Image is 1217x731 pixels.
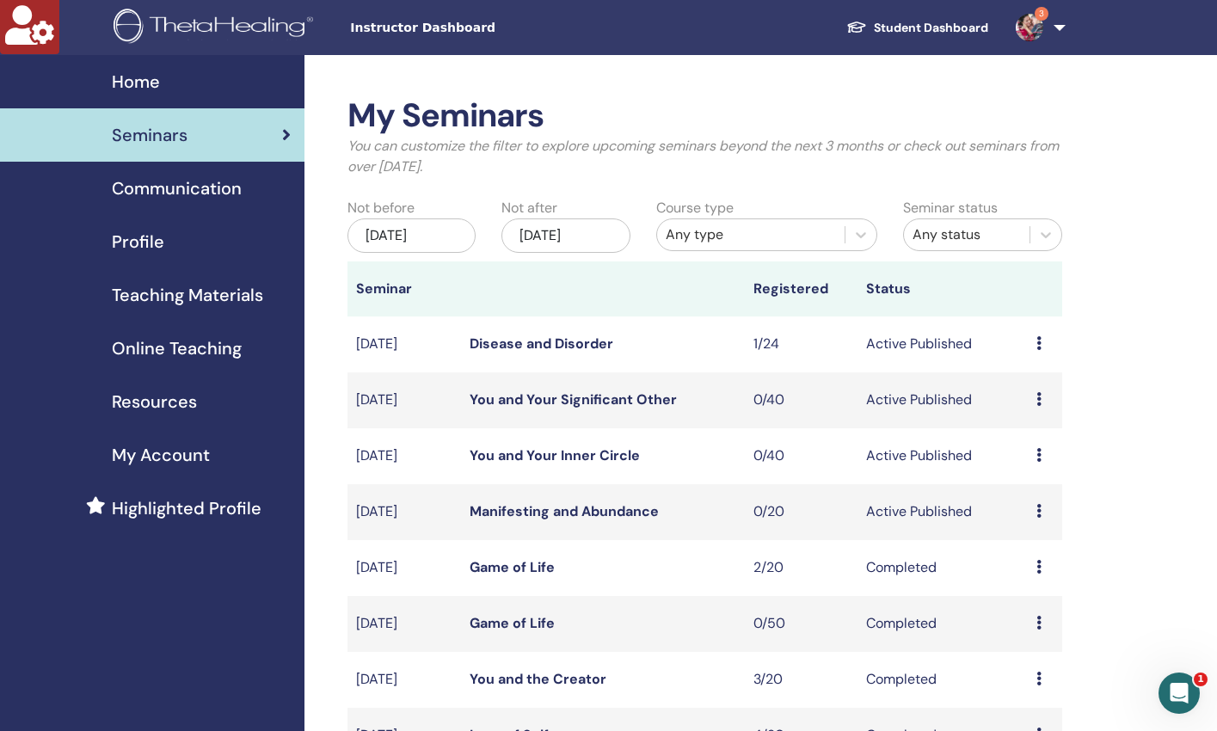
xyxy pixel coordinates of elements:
[112,229,164,255] span: Profile
[666,224,836,245] div: Any type
[112,442,210,468] span: My Account
[1035,7,1048,21] span: 3
[745,540,858,596] td: 2/20
[470,614,555,632] a: Game of Life
[112,122,187,148] span: Seminars
[112,389,197,415] span: Resources
[745,428,858,484] td: 0/40
[857,540,1028,596] td: Completed
[1194,673,1208,686] span: 1
[857,652,1028,708] td: Completed
[347,428,461,484] td: [DATE]
[745,261,858,316] th: Registered
[501,218,630,253] div: [DATE]
[656,198,734,218] label: Course type
[347,540,461,596] td: [DATE]
[501,198,557,218] label: Not after
[114,9,319,47] img: logo.png
[857,596,1028,652] td: Completed
[857,484,1028,540] td: Active Published
[112,282,263,308] span: Teaching Materials
[745,596,858,652] td: 0/50
[857,428,1028,484] td: Active Published
[913,224,1021,245] div: Any status
[857,261,1028,316] th: Status
[857,372,1028,428] td: Active Published
[347,261,461,316] th: Seminar
[745,484,858,540] td: 0/20
[347,198,415,218] label: Not before
[470,446,640,464] a: You and Your Inner Circle
[1159,673,1200,714] iframe: Intercom live chat
[112,495,261,521] span: Highlighted Profile
[347,652,461,708] td: [DATE]
[347,218,476,253] div: [DATE]
[833,12,1002,44] a: Student Dashboard
[1016,14,1043,41] img: default.jpg
[470,390,677,408] a: You and Your Significant Other
[347,136,1062,177] p: You can customize the filter to explore upcoming seminars beyond the next 3 months or check out s...
[347,372,461,428] td: [DATE]
[470,670,606,688] a: You and the Creator
[112,175,242,201] span: Communication
[745,316,858,372] td: 1/24
[347,96,1062,136] h2: My Seminars
[903,198,998,218] label: Seminar status
[470,558,555,576] a: Game of Life
[347,596,461,652] td: [DATE]
[846,20,867,34] img: graduation-cap-white.svg
[470,502,659,520] a: Manifesting and Abundance
[745,652,858,708] td: 3/20
[347,484,461,540] td: [DATE]
[112,69,160,95] span: Home
[347,316,461,372] td: [DATE]
[857,316,1028,372] td: Active Published
[745,372,858,428] td: 0/40
[470,335,613,353] a: Disease and Disorder
[350,19,608,37] span: Instructor Dashboard
[112,335,242,361] span: Online Teaching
